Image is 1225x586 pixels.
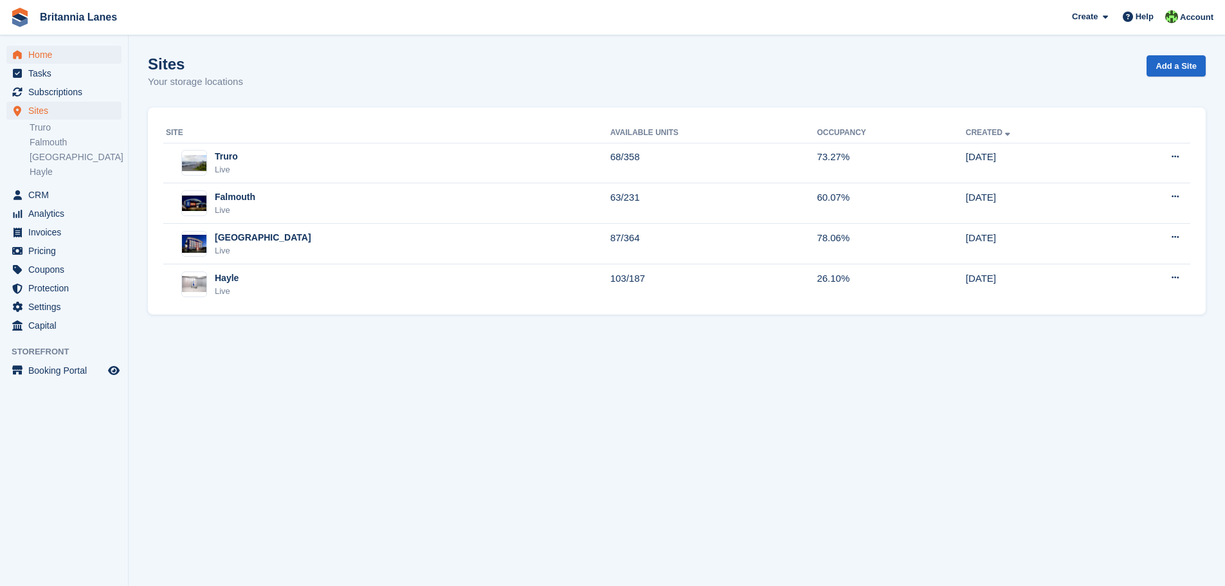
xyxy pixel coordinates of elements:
a: Britannia Lanes [35,6,122,28]
td: [DATE] [966,143,1108,183]
img: Image of Falmouth site [182,196,206,211]
span: Analytics [28,205,105,223]
a: menu [6,64,122,82]
img: Image of Exeter site [182,235,206,253]
td: 60.07% [817,183,965,224]
a: Falmouth [30,136,122,149]
td: 26.10% [817,264,965,304]
span: Help [1136,10,1154,23]
th: Occupancy [817,123,965,143]
span: Pricing [28,242,105,260]
a: menu [6,261,122,279]
a: Hayle [30,166,122,178]
div: Falmouth [215,190,255,204]
td: 87/364 [610,224,817,264]
div: [GEOGRAPHIC_DATA] [215,231,311,244]
th: Site [163,123,610,143]
span: Account [1180,11,1213,24]
a: menu [6,186,122,204]
a: menu [6,223,122,241]
span: CRM [28,186,105,204]
a: menu [6,242,122,260]
a: Truro [30,122,122,134]
span: Settings [28,298,105,316]
th: Available Units [610,123,817,143]
a: Add a Site [1147,55,1206,77]
img: Image of Truro site [182,155,206,171]
td: 63/231 [610,183,817,224]
div: Live [215,285,239,298]
a: menu [6,279,122,297]
td: 68/358 [610,143,817,183]
a: Preview store [106,363,122,378]
td: 103/187 [610,264,817,304]
a: menu [6,102,122,120]
img: Image of Hayle site [182,276,206,293]
td: [DATE] [966,183,1108,224]
p: Your storage locations [148,75,243,89]
a: menu [6,362,122,380]
span: Tasks [28,64,105,82]
div: Truro [215,150,238,163]
span: Protection [28,279,105,297]
h1: Sites [148,55,243,73]
span: Sites [28,102,105,120]
a: Created [966,128,1013,137]
span: Storefront [12,345,128,358]
div: Live [215,244,311,257]
img: Robert Parr [1165,10,1178,23]
img: stora-icon-8386f47178a22dfd0bd8f6a31ec36ba5ce8667c1dd55bd0f319d3a0aa187defe.svg [10,8,30,27]
span: Booking Portal [28,362,105,380]
span: Invoices [28,223,105,241]
span: Home [28,46,105,64]
td: [DATE] [966,264,1108,304]
span: Capital [28,316,105,334]
a: [GEOGRAPHIC_DATA] [30,151,122,163]
td: [DATE] [966,224,1108,264]
span: Subscriptions [28,83,105,101]
div: Hayle [215,271,239,285]
a: menu [6,46,122,64]
div: Live [215,163,238,176]
div: Live [215,204,255,217]
a: menu [6,298,122,316]
a: menu [6,205,122,223]
td: 73.27% [817,143,965,183]
td: 78.06% [817,224,965,264]
span: Coupons [28,261,105,279]
a: menu [6,316,122,334]
a: menu [6,83,122,101]
span: Create [1072,10,1098,23]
